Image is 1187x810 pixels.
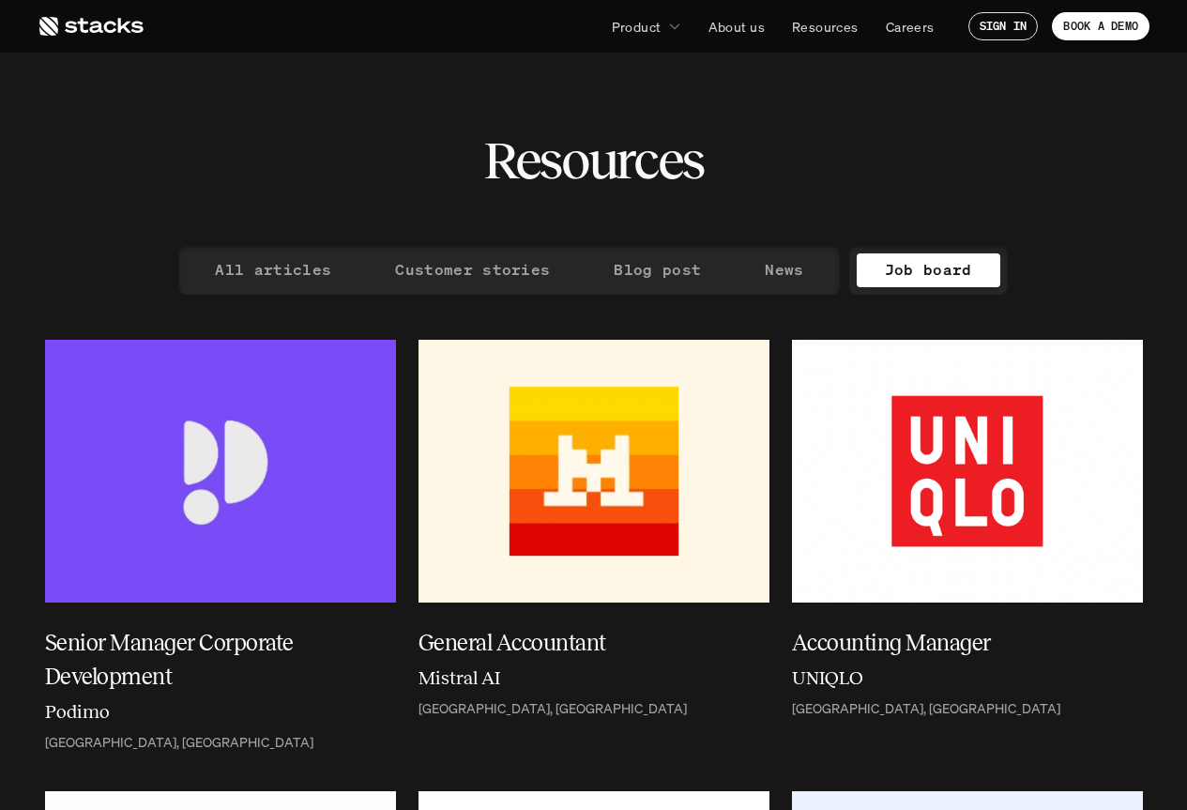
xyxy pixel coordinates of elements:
h6: Mistral AI [418,664,500,692]
h5: General Accountant [418,626,747,660]
p: Blog post [614,256,701,283]
p: Job board [885,256,972,283]
p: [GEOGRAPHIC_DATA], [GEOGRAPHIC_DATA] [45,735,313,751]
h5: Accounting Manager [792,626,1120,660]
a: UNIQLO [792,664,1143,697]
p: About us [708,17,765,37]
a: BOOK A DEMO [1052,12,1149,40]
h6: Podimo [45,697,110,726]
p: All articles [215,256,331,283]
a: SIGN IN [968,12,1039,40]
h6: UNIQLO [792,664,863,692]
p: BOOK A DEMO [1063,20,1138,33]
p: Resources [792,17,859,37]
a: [GEOGRAPHIC_DATA], [GEOGRAPHIC_DATA] [792,701,1143,717]
p: Careers [886,17,935,37]
a: Blog post [586,253,729,287]
a: About us [697,9,776,43]
a: Mistral AI [418,664,769,697]
p: Product [612,17,662,37]
a: All articles [187,253,359,287]
h5: Senior Manager Corporate Development [45,626,373,694]
a: [GEOGRAPHIC_DATA], [GEOGRAPHIC_DATA] [45,735,396,751]
a: Job board [857,253,1000,287]
h2: Resources [483,131,704,190]
p: Customer stories [395,256,550,283]
a: Customer stories [367,253,578,287]
p: SIGN IN [980,20,1027,33]
a: Senior Manager Corporate Development [45,626,396,694]
a: News [737,253,831,287]
a: [GEOGRAPHIC_DATA], [GEOGRAPHIC_DATA] [418,701,769,717]
a: Resources [781,9,870,43]
a: Podimo [45,697,396,731]
a: General Accountant [418,626,769,660]
a: Accounting Manager [792,626,1143,660]
p: [GEOGRAPHIC_DATA], [GEOGRAPHIC_DATA] [418,701,687,717]
a: Careers [875,9,946,43]
p: News [765,256,803,283]
p: [GEOGRAPHIC_DATA], [GEOGRAPHIC_DATA] [792,701,1060,717]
